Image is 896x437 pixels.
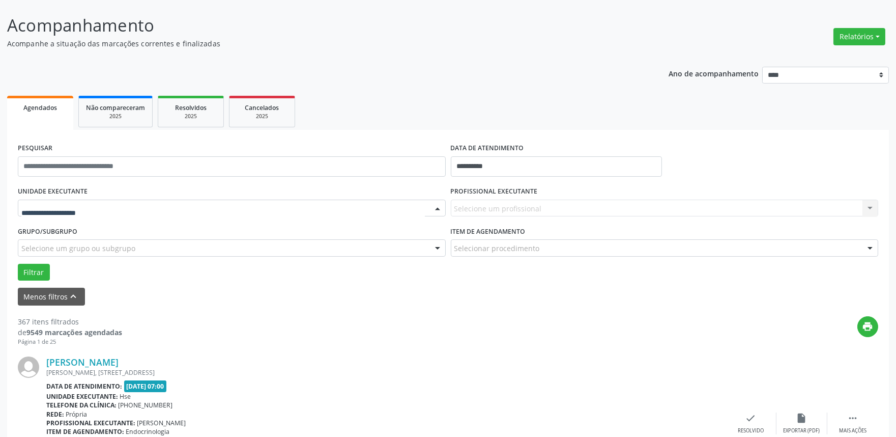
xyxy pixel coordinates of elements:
i: print [862,321,874,332]
i:  [847,413,858,424]
div: Exportar (PDF) [784,427,820,434]
p: Ano de acompanhamento [669,67,759,79]
div: [PERSON_NAME], [STREET_ADDRESS] [46,368,726,377]
label: Item de agendamento [451,224,526,239]
b: Data de atendimento: [46,382,122,391]
span: [PERSON_NAME] [137,419,186,427]
span: Cancelados [245,103,279,112]
i: check [745,413,757,424]
button: print [857,316,878,337]
i: keyboard_arrow_up [68,291,79,302]
span: Hse [120,392,131,401]
p: Acompanhamento [7,13,624,38]
b: Profissional executante: [46,419,135,427]
i: insert_drive_file [796,413,807,424]
span: Endocrinologia [126,427,170,436]
a: [PERSON_NAME] [46,357,119,368]
button: Filtrar [18,264,50,281]
span: [DATE] 07:00 [124,380,167,392]
b: Rede: [46,410,64,419]
div: Resolvido [738,427,764,434]
div: 367 itens filtrados [18,316,122,327]
div: 2025 [86,113,145,120]
b: Item de agendamento: [46,427,124,436]
span: Não compareceram [86,103,145,112]
button: Menos filtroskeyboard_arrow_up [18,288,85,306]
label: DATA DE ATENDIMENTO [451,141,524,156]
b: Telefone da clínica: [46,401,117,409]
p: Acompanhe a situação das marcações correntes e finalizadas [7,38,624,49]
label: UNIDADE EXECUTANTE [18,184,88,200]
button: Relatórios [833,28,885,45]
img: img [18,357,39,378]
span: Resolvidos [175,103,207,112]
label: PESQUISAR [18,141,52,156]
div: Página 1 de 25 [18,338,122,346]
strong: 9549 marcações agendadas [26,327,122,337]
span: Própria [66,410,88,419]
div: de [18,327,122,338]
span: Agendados [23,103,57,112]
div: 2025 [237,113,287,120]
div: Mais ações [839,427,866,434]
span: Selecionar procedimento [454,243,540,254]
span: [PHONE_NUMBER] [119,401,173,409]
label: PROFISSIONAL EXECUTANTE [451,184,538,200]
b: Unidade executante: [46,392,118,401]
div: 2025 [165,113,216,120]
